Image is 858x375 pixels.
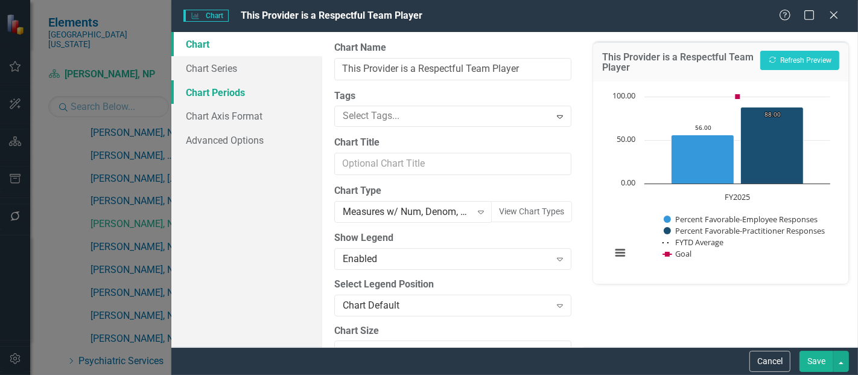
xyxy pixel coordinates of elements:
svg: Interactive chart [605,91,836,272]
text: 50.00 [617,133,635,144]
label: Tags [334,89,571,103]
div: Measures w/ Num, Denom, and Rate [343,205,471,219]
text: FY2025 [725,191,750,202]
g: Goal, series 4 of 4. Line with 1 data point. [735,94,740,99]
a: Chart Periods [171,80,322,104]
g: Percent Favorable-Practitioner Responses, series 2 of 4. Bar series with 1 bar. [740,107,803,184]
g: FYTD Average, series 3 of 4. Line with 1 data point. [735,118,740,123]
g: Percent Favorable-Employee Responses, series 1 of 4. Bar series with 1 bar. [671,135,734,184]
h3: This Provider is a Respectful Team Player [602,52,754,73]
label: Show Legend [334,231,571,245]
div: Chart. Highcharts interactive chart. [605,91,836,272]
path: FY2025, 88. Percent Favorable-Practitioner Responses. [740,107,803,184]
text: Percent Favorable-Practitioner Responses [675,225,825,236]
label: Chart Size [334,324,571,338]
button: View chart menu, Chart [612,244,629,261]
text: 0.00 [621,177,635,188]
a: Chart Series [171,56,322,80]
button: Cancel [749,351,790,372]
div: Enabled [343,252,550,266]
path: FY2025, 100. Goal. [735,94,740,99]
label: Chart Type [334,184,571,198]
button: Show FYTD Average [663,237,725,248]
input: Optional Chart Title [334,153,571,175]
text: FYTD Average [675,237,723,248]
button: Show Percent Favorable-Employee Responses [664,214,818,225]
button: View Chart Types [491,201,572,222]
label: Chart Title [334,136,571,150]
path: FY2025, 56. Percent Favorable-Employee Responses. [671,135,734,184]
a: Chart [171,32,322,56]
text: Percent Favorable-Employee Responses [675,214,818,225]
text: Goal [675,248,691,259]
button: Refresh Preview [760,51,839,70]
span: This Provider is a Respectful Team Player [241,10,422,21]
div: Medium [343,345,550,359]
a: Chart Axis Format [171,104,322,128]
span: Chart [183,10,228,22]
button: Save [799,351,833,372]
label: Select Legend Position [334,278,571,292]
text: 88.00 [764,110,781,118]
text: 56.00 [695,123,711,132]
a: Advanced Options [171,128,322,152]
text: 100.00 [612,90,635,101]
button: Show Goal [663,249,691,259]
label: Chart Name [334,41,571,55]
div: Chart Default [343,298,550,312]
button: Show Percent Favorable-Practitioner Responses [664,226,825,236]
